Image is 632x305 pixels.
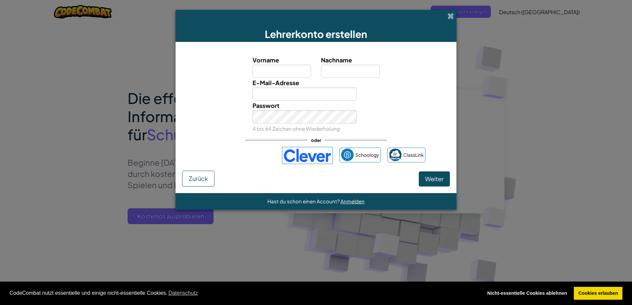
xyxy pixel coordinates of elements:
[425,175,444,183] span: Weiter
[403,150,424,160] span: ClassLink
[253,79,299,86] span: E-Mail-Adresse
[308,135,325,145] span: oder
[182,171,215,186] button: Zurück
[355,150,379,160] span: Schoology
[483,287,572,300] a: deny cookies
[253,125,340,132] small: 4 bis 64 Zeichen ohne Wiederholung
[496,7,625,103] iframe: Dialogfeld „Über Google anmelden“
[389,149,402,161] img: classlink-logo-small.png
[253,56,279,64] span: Vorname
[282,147,333,164] img: clever-logo-blue.png
[340,198,365,204] a: Anmelden
[253,102,279,109] span: Passwort
[419,171,450,186] button: Weiter
[341,149,354,161] img: schoology.png
[267,198,340,204] span: Hast du schon einen Account?
[321,56,352,64] span: Nachname
[167,288,199,298] a: learn more about cookies
[265,28,367,40] span: Lehrerkonto erstellen
[189,175,208,182] span: Zurück
[574,287,622,300] a: allow cookies
[203,148,279,163] iframe: Schaltfläche „Über Google anmelden“
[10,288,478,298] span: CodeCombat nutzt essentielle und einige nicht-essentielle Cookies.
